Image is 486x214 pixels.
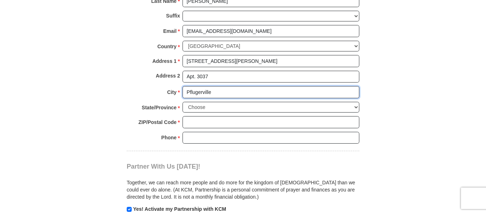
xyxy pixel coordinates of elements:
span: Partner With Us [DATE]! [127,163,200,170]
p: Together, we can reach more people and do more for the kingdom of [DEMOGRAPHIC_DATA] than we coul... [127,179,359,200]
strong: Suffix [166,11,180,21]
strong: Phone [161,133,177,143]
strong: Yes! Activate my Partnership with KCM [133,206,226,212]
strong: State/Province [142,103,176,113]
strong: ZIP/Postal Code [138,117,177,127]
strong: Address 2 [156,71,180,81]
strong: Email [163,26,176,36]
strong: City [167,87,176,97]
strong: Country [157,41,177,51]
strong: Address 1 [152,56,177,66]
